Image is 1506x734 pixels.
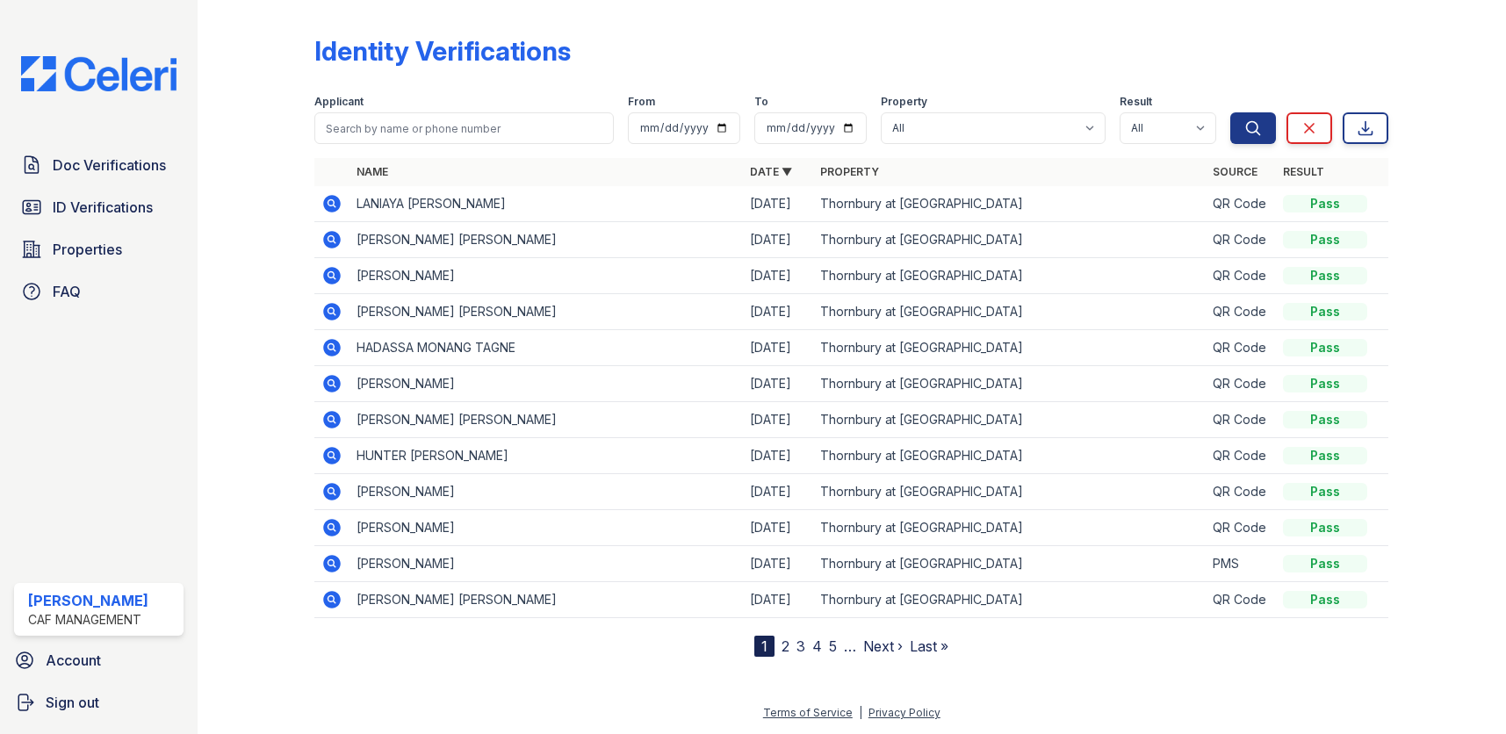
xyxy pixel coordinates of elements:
[46,650,101,671] span: Account
[1206,582,1276,618] td: QR Code
[813,582,1206,618] td: Thornbury at [GEOGRAPHIC_DATA]
[14,190,184,225] a: ID Verifications
[1206,330,1276,366] td: QR Code
[813,222,1206,258] td: Thornbury at [GEOGRAPHIC_DATA]
[349,402,742,438] td: [PERSON_NAME] [PERSON_NAME]
[1206,258,1276,294] td: QR Code
[349,330,742,366] td: HADASSA MONANG TAGNE
[1283,267,1367,284] div: Pass
[859,706,862,719] div: |
[813,474,1206,510] td: Thornbury at [GEOGRAPHIC_DATA]
[782,637,789,655] a: 2
[1283,231,1367,248] div: Pass
[1206,438,1276,474] td: QR Code
[349,186,742,222] td: LANIAYA [PERSON_NAME]
[1283,447,1367,464] div: Pass
[349,474,742,510] td: [PERSON_NAME]
[743,222,813,258] td: [DATE]
[743,582,813,618] td: [DATE]
[314,112,614,144] input: Search by name or phone number
[743,402,813,438] td: [DATE]
[1206,402,1276,438] td: QR Code
[1283,195,1367,212] div: Pass
[812,637,822,655] a: 4
[14,274,184,309] a: FAQ
[349,582,742,618] td: [PERSON_NAME] [PERSON_NAME]
[1206,186,1276,222] td: QR Code
[357,165,388,178] a: Name
[813,402,1206,438] td: Thornbury at [GEOGRAPHIC_DATA]
[1283,165,1324,178] a: Result
[820,165,879,178] a: Property
[53,281,81,302] span: FAQ
[1206,510,1276,546] td: QR Code
[1206,474,1276,510] td: QR Code
[628,95,655,109] label: From
[349,258,742,294] td: [PERSON_NAME]
[1283,519,1367,536] div: Pass
[53,197,153,218] span: ID Verifications
[7,643,191,678] a: Account
[743,546,813,582] td: [DATE]
[813,438,1206,474] td: Thornbury at [GEOGRAPHIC_DATA]
[1206,222,1276,258] td: QR Code
[1283,375,1367,392] div: Pass
[349,438,742,474] td: HUNTER [PERSON_NAME]
[754,636,775,657] div: 1
[1283,303,1367,320] div: Pass
[750,165,792,178] a: Date ▼
[796,637,805,655] a: 3
[1283,339,1367,356] div: Pass
[53,239,122,260] span: Properties
[1206,294,1276,330] td: QR Code
[7,685,191,720] a: Sign out
[28,590,148,611] div: [PERSON_NAME]
[813,258,1206,294] td: Thornbury at [GEOGRAPHIC_DATA]
[1283,591,1367,608] div: Pass
[813,330,1206,366] td: Thornbury at [GEOGRAPHIC_DATA]
[863,637,903,655] a: Next ›
[763,706,853,719] a: Terms of Service
[743,438,813,474] td: [DATE]
[754,95,768,109] label: To
[743,186,813,222] td: [DATE]
[349,294,742,330] td: [PERSON_NAME] [PERSON_NAME]
[1283,483,1367,500] div: Pass
[743,510,813,546] td: [DATE]
[1206,366,1276,402] td: QR Code
[28,611,148,629] div: CAF Management
[1283,411,1367,428] div: Pass
[14,232,184,267] a: Properties
[813,294,1206,330] td: Thornbury at [GEOGRAPHIC_DATA]
[743,366,813,402] td: [DATE]
[1213,165,1257,178] a: Source
[813,186,1206,222] td: Thornbury at [GEOGRAPHIC_DATA]
[314,35,571,67] div: Identity Verifications
[46,692,99,713] span: Sign out
[349,510,742,546] td: [PERSON_NAME]
[743,258,813,294] td: [DATE]
[349,366,742,402] td: [PERSON_NAME]
[314,95,364,109] label: Applicant
[1120,95,1152,109] label: Result
[53,155,166,176] span: Doc Verifications
[813,366,1206,402] td: Thornbury at [GEOGRAPHIC_DATA]
[743,294,813,330] td: [DATE]
[743,330,813,366] td: [DATE]
[829,637,837,655] a: 5
[743,474,813,510] td: [DATE]
[881,95,927,109] label: Property
[1283,555,1367,572] div: Pass
[910,637,948,655] a: Last »
[844,636,856,657] span: …
[14,148,184,183] a: Doc Verifications
[349,222,742,258] td: [PERSON_NAME] [PERSON_NAME]
[813,546,1206,582] td: Thornbury at [GEOGRAPHIC_DATA]
[813,510,1206,546] td: Thornbury at [GEOGRAPHIC_DATA]
[1206,546,1276,582] td: PMS
[7,56,191,91] img: CE_Logo_Blue-a8612792a0a2168367f1c8372b55b34899dd931a85d93a1a3d3e32e68fde9ad4.png
[868,706,940,719] a: Privacy Policy
[349,546,742,582] td: [PERSON_NAME]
